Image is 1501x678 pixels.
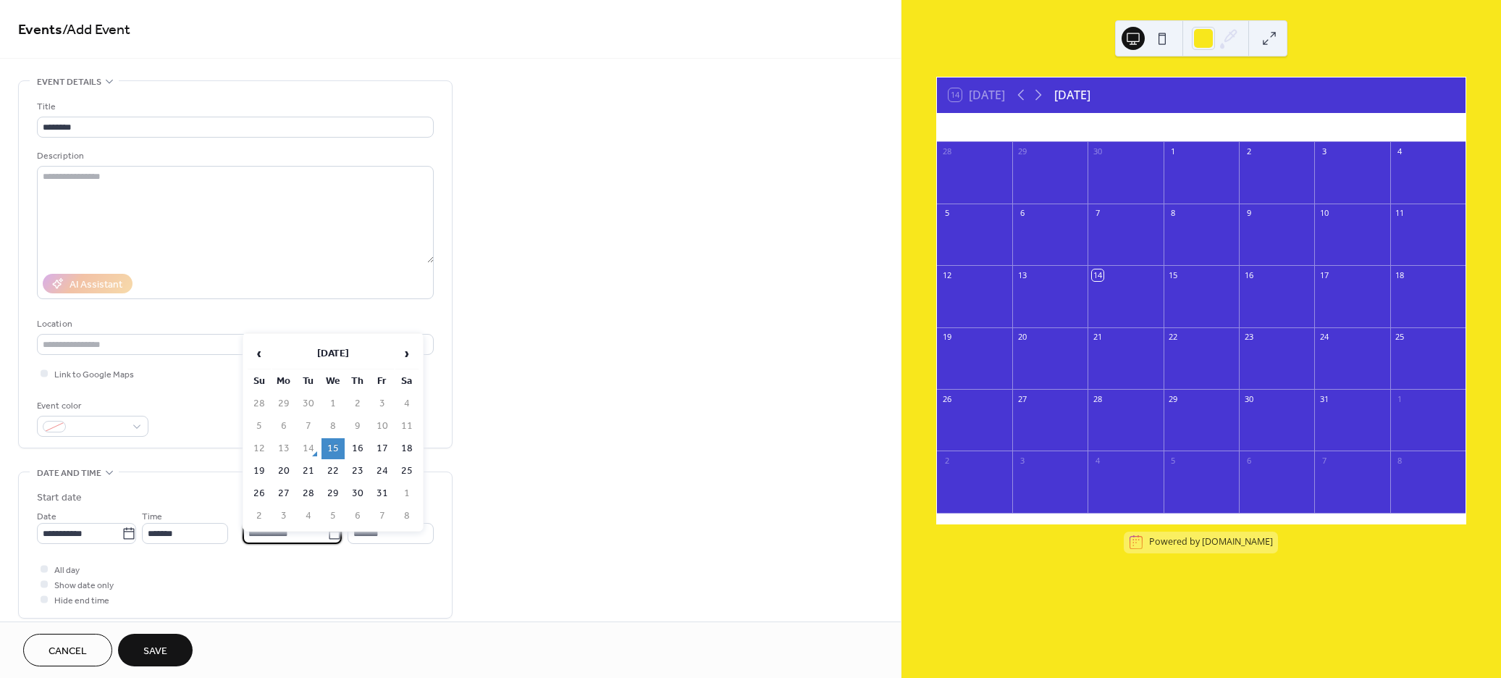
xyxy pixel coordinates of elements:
[1319,455,1329,466] div: 7
[118,634,193,666] button: Save
[346,416,369,437] td: 9
[371,416,394,437] td: 10
[941,455,952,466] div: 2
[143,644,167,659] span: Save
[272,371,295,392] th: Mo
[272,393,295,414] td: 29
[297,506,320,527] td: 4
[1319,393,1329,404] div: 31
[941,393,952,404] div: 26
[297,483,320,504] td: 28
[346,393,369,414] td: 2
[371,438,394,459] td: 17
[248,339,270,368] span: ‹
[1319,269,1329,280] div: 17
[54,367,134,382] span: Link to Google Maps
[1165,113,1237,142] div: Wed
[297,438,320,459] td: 14
[272,416,295,437] td: 6
[248,416,271,437] td: 5
[395,461,419,482] td: 25
[1168,393,1179,404] div: 29
[297,393,320,414] td: 30
[321,483,345,504] td: 29
[1202,536,1273,548] a: [DOMAIN_NAME]
[248,438,271,459] td: 12
[248,483,271,504] td: 26
[1021,113,1093,142] div: Mon
[248,461,271,482] td: 19
[1017,208,1027,219] div: 6
[371,461,394,482] td: 24
[272,506,295,527] td: 3
[54,578,114,593] span: Show date only
[37,490,82,506] div: Start date
[1092,455,1103,466] div: 4
[1243,332,1254,343] div: 23
[248,371,271,392] th: Su
[1017,455,1027,466] div: 3
[1149,536,1273,548] div: Powered by
[1168,269,1179,280] div: 15
[37,148,431,164] div: Description
[54,563,80,578] span: All day
[395,483,419,504] td: 1
[949,113,1021,142] div: Sun
[346,371,369,392] th: Th
[1168,455,1179,466] div: 5
[941,269,952,280] div: 12
[1168,332,1179,343] div: 22
[37,75,101,90] span: Event details
[395,371,419,392] th: Sa
[1243,208,1254,219] div: 9
[1395,269,1405,280] div: 18
[37,509,56,524] span: Date
[1092,332,1103,343] div: 21
[1395,455,1405,466] div: 8
[248,506,271,527] td: 2
[1168,208,1179,219] div: 8
[346,483,369,504] td: 30
[321,371,345,392] th: We
[18,16,62,44] a: Events
[1168,146,1179,157] div: 1
[346,506,369,527] td: 6
[371,506,394,527] td: 7
[1382,113,1454,142] div: Sat
[62,16,130,44] span: / Add Event
[37,99,431,114] div: Title
[1017,332,1027,343] div: 20
[1237,113,1310,142] div: Thu
[297,461,320,482] td: 21
[395,506,419,527] td: 8
[1243,455,1254,466] div: 6
[37,317,431,332] div: Location
[1395,332,1405,343] div: 25
[1395,208,1405,219] div: 11
[941,146,952,157] div: 28
[1319,208,1329,219] div: 10
[272,483,295,504] td: 27
[1243,146,1254,157] div: 2
[49,644,87,659] span: Cancel
[297,416,320,437] td: 7
[346,461,369,482] td: 23
[1017,146,1027,157] div: 29
[23,634,112,666] button: Cancel
[321,393,345,414] td: 1
[37,466,101,481] span: Date and time
[1243,269,1254,280] div: 16
[395,393,419,414] td: 4
[321,416,345,437] td: 8
[297,371,320,392] th: Tu
[1092,146,1103,157] div: 30
[142,509,162,524] span: Time
[37,398,146,414] div: Event color
[371,483,394,504] td: 31
[371,393,394,414] td: 3
[346,438,369,459] td: 16
[395,416,419,437] td: 11
[395,438,419,459] td: 18
[321,438,345,459] td: 15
